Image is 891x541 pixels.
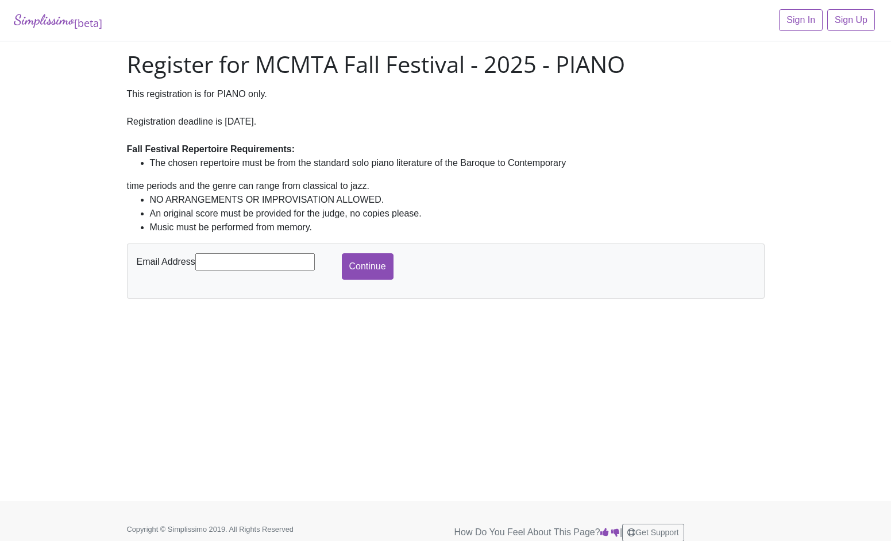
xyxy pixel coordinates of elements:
a: Sign Up [827,9,875,31]
li: An original score must be provided for the judge, no copies please. [150,207,765,221]
h1: Register for MCMTA Fall Festival - 2025 - PIANO [127,51,765,78]
li: Music must be performed from memory. [150,221,765,234]
sub: [beta] [74,16,102,30]
strong: Fall Festival Repertoire Requirements: [127,144,295,154]
div: time periods and the genre can range from classical to jazz. [127,179,765,193]
p: Copyright © Simplissimo 2019. All Rights Reserved [127,524,328,535]
div: Email Address [134,253,342,270]
li: The chosen repertoire must be from the standard solo piano literature of the Baroque to Contemporary [150,156,765,170]
a: Simplissimo[beta] [14,9,102,32]
input: Continue [342,253,394,280]
a: Sign In [779,9,823,31]
div: This registration is for PIANO only. Registration deadline is [DATE]. [127,87,765,156]
li: NO ARRANGEMENTS OR IMPROVISATION ALLOWED. [150,193,765,207]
